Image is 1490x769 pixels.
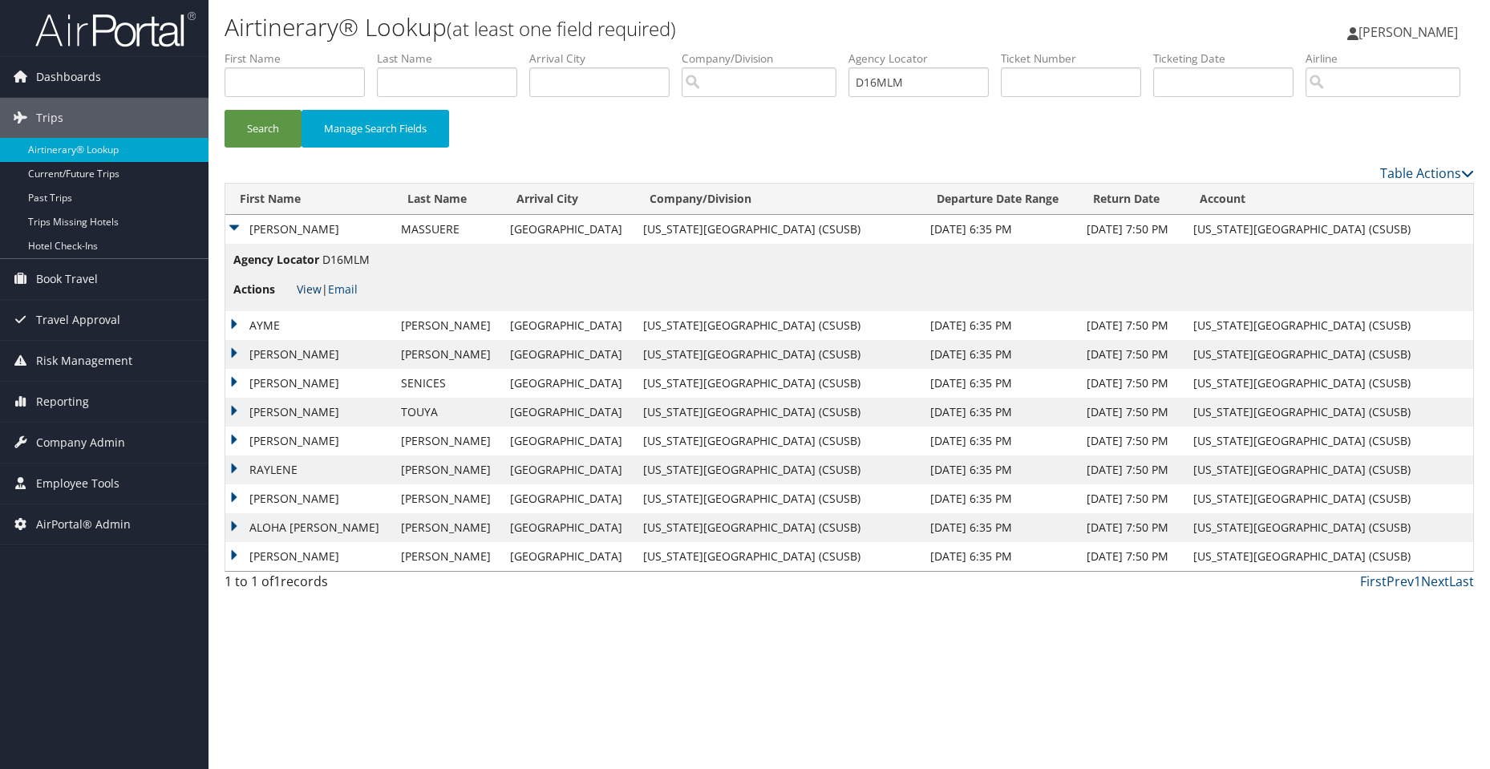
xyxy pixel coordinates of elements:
td: [US_STATE][GEOGRAPHIC_DATA] (CSUSB) [635,369,923,398]
td: [PERSON_NAME] [225,427,393,455]
span: Trips [36,98,63,138]
td: [DATE] 7:50 PM [1079,455,1185,484]
span: Actions [233,281,294,298]
td: [GEOGRAPHIC_DATA] [502,215,634,244]
span: Company Admin [36,423,125,463]
span: Book Travel [36,259,98,299]
td: [US_STATE][GEOGRAPHIC_DATA] (CSUSB) [1185,369,1473,398]
td: [US_STATE][GEOGRAPHIC_DATA] (CSUSB) [635,215,923,244]
td: [US_STATE][GEOGRAPHIC_DATA] (CSUSB) [1185,340,1473,369]
td: [US_STATE][GEOGRAPHIC_DATA] (CSUSB) [1185,215,1473,244]
td: [PERSON_NAME] [393,542,502,571]
td: [DATE] 7:50 PM [1079,542,1185,571]
a: Email [328,281,358,297]
td: [DATE] 7:50 PM [1079,311,1185,340]
td: [US_STATE][GEOGRAPHIC_DATA] (CSUSB) [635,484,923,513]
label: Airline [1306,51,1472,67]
th: Arrival City: activate to sort column ascending [502,184,634,215]
button: Search [225,110,302,148]
th: Last Name: activate to sort column ascending [393,184,502,215]
span: Employee Tools [36,463,119,504]
span: Risk Management [36,341,132,381]
a: 1 [1414,573,1421,590]
td: [DATE] 6:35 PM [922,340,1078,369]
td: [US_STATE][GEOGRAPHIC_DATA] (CSUSB) [1185,542,1473,571]
td: [PERSON_NAME] [393,311,502,340]
a: [PERSON_NAME] [1347,8,1474,56]
td: [PERSON_NAME] [393,455,502,484]
th: Account: activate to sort column ascending [1185,184,1473,215]
td: [GEOGRAPHIC_DATA] [502,340,634,369]
td: [US_STATE][GEOGRAPHIC_DATA] (CSUSB) [635,427,923,455]
td: [US_STATE][GEOGRAPHIC_DATA] (CSUSB) [1185,398,1473,427]
td: [US_STATE][GEOGRAPHIC_DATA] (CSUSB) [635,398,923,427]
th: Return Date: activate to sort column ascending [1079,184,1185,215]
h1: Airtinerary® Lookup [225,10,1058,44]
td: [GEOGRAPHIC_DATA] [502,542,634,571]
label: Company/Division [682,51,848,67]
span: | [297,281,358,297]
td: [GEOGRAPHIC_DATA] [502,398,634,427]
td: [DATE] 6:35 PM [922,455,1078,484]
td: [PERSON_NAME] [393,427,502,455]
td: [US_STATE][GEOGRAPHIC_DATA] (CSUSB) [635,340,923,369]
button: Manage Search Fields [302,110,449,148]
td: [US_STATE][GEOGRAPHIC_DATA] (CSUSB) [635,455,923,484]
td: [US_STATE][GEOGRAPHIC_DATA] (CSUSB) [635,513,923,542]
td: MASSUERE [393,215,502,244]
td: TOUYA [393,398,502,427]
a: Last [1449,573,1474,590]
td: [GEOGRAPHIC_DATA] [502,427,634,455]
td: [DATE] 7:50 PM [1079,369,1185,398]
td: [US_STATE][GEOGRAPHIC_DATA] (CSUSB) [1185,427,1473,455]
td: [DATE] 7:50 PM [1079,427,1185,455]
th: Company/Division [635,184,923,215]
th: First Name: activate to sort column ascending [225,184,393,215]
td: [US_STATE][GEOGRAPHIC_DATA] (CSUSB) [1185,311,1473,340]
td: [DATE] 6:35 PM [922,369,1078,398]
label: First Name [225,51,377,67]
td: [PERSON_NAME] [225,484,393,513]
span: D16MLM [322,252,370,267]
a: Next [1421,573,1449,590]
div: 1 to 1 of records [225,572,519,599]
td: [US_STATE][GEOGRAPHIC_DATA] (CSUSB) [1185,484,1473,513]
span: [PERSON_NAME] [1358,23,1458,41]
td: [GEOGRAPHIC_DATA] [502,311,634,340]
td: [GEOGRAPHIC_DATA] [502,455,634,484]
span: 1 [273,573,281,590]
td: [DATE] 6:35 PM [922,484,1078,513]
td: AYME [225,311,393,340]
a: Prev [1387,573,1414,590]
span: Agency Locator [233,251,319,269]
a: View [297,281,322,297]
img: airportal-logo.png [35,10,196,48]
td: [GEOGRAPHIC_DATA] [502,484,634,513]
span: Reporting [36,382,89,422]
span: AirPortal® Admin [36,504,131,544]
td: SENICES [393,369,502,398]
td: [US_STATE][GEOGRAPHIC_DATA] (CSUSB) [635,311,923,340]
td: [DATE] 6:35 PM [922,215,1078,244]
td: [GEOGRAPHIC_DATA] [502,369,634,398]
td: [DATE] 7:50 PM [1079,340,1185,369]
td: [PERSON_NAME] [393,340,502,369]
td: [DATE] 7:50 PM [1079,398,1185,427]
td: [DATE] 6:35 PM [922,398,1078,427]
td: ALOHA [PERSON_NAME] [225,513,393,542]
a: First [1360,573,1387,590]
td: RAYLENE [225,455,393,484]
td: [PERSON_NAME] [225,542,393,571]
td: [PERSON_NAME] [225,398,393,427]
td: [DATE] 7:50 PM [1079,484,1185,513]
td: [US_STATE][GEOGRAPHIC_DATA] (CSUSB) [1185,513,1473,542]
label: Arrival City [529,51,682,67]
td: [PERSON_NAME] [225,340,393,369]
td: [DATE] 6:35 PM [922,427,1078,455]
td: [DATE] 6:35 PM [922,513,1078,542]
td: [PERSON_NAME] [393,513,502,542]
label: Ticket Number [1001,51,1153,67]
span: Travel Approval [36,300,120,340]
label: Last Name [377,51,529,67]
span: Dashboards [36,57,101,97]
